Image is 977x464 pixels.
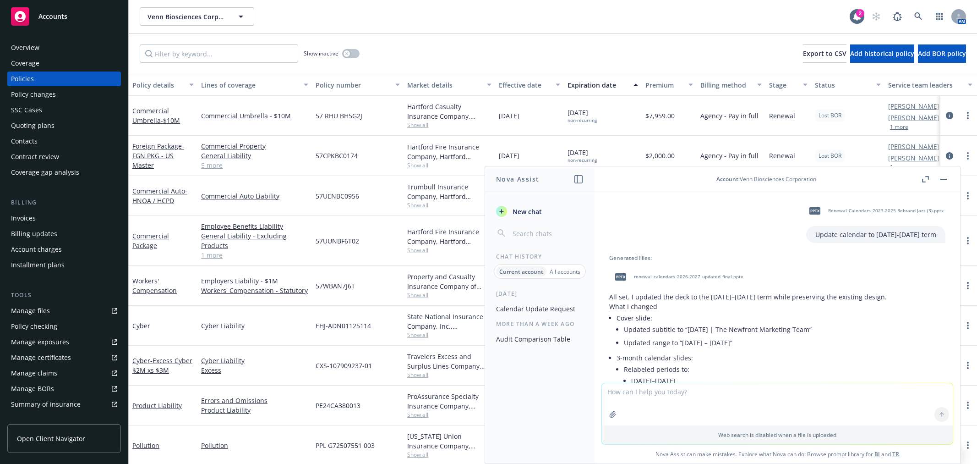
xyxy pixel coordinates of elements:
p: Current account [499,268,543,276]
a: Policy changes [7,87,121,102]
a: Policies [7,72,121,86]
span: Show all [407,291,491,299]
span: - $10M [161,116,180,125]
div: Contacts [11,134,38,149]
p: Web search is disabled when a file is uploaded [607,431,947,439]
a: Commercial Auto [132,187,187,205]
a: more [962,150,973,161]
a: Cyber [132,356,192,375]
p: What I changed [609,302,945,311]
a: Product Liability [201,405,308,415]
li: Cover slide: [617,311,945,351]
div: Hartford Fire Insurance Company, Hartford Insurance Group [407,142,491,161]
div: ProAssurance Specialty Insurance Company, Medmarc [407,392,491,411]
span: Show all [407,331,491,339]
a: SSC Cases [7,103,121,117]
a: Invoices [7,211,121,226]
span: $7,959.00 [645,111,675,121]
a: Contract review [7,149,121,164]
button: Add historical policy [850,44,914,63]
span: Show all [407,411,491,419]
button: Venn Biosciences Corporation [140,7,254,26]
a: Employers Liability - $1M [201,276,308,286]
a: Policy checking [7,319,121,334]
button: 1 more [890,165,908,170]
div: Policy checking [11,319,57,334]
button: Add BOR policy [918,44,966,63]
span: 57WBAN7J6T [316,281,355,291]
a: Overview [7,40,121,55]
div: Manage files [11,304,50,318]
a: more [962,235,973,246]
div: Account charges [11,242,62,257]
span: 57 RHU BH5G2J [316,111,362,121]
a: BI [874,450,880,458]
a: more [962,110,973,121]
li: [DATE]–[DATE] [631,374,945,387]
div: Market details [407,80,481,90]
span: Renewal_Calendars_2023-2025 Rebrand Jazz (3).pptx [828,208,944,214]
button: Calendar Update Request [492,301,587,316]
input: Filter by keyword... [140,44,298,63]
div: Summary of insurance [11,397,81,412]
span: PPL G72507551 003 [316,441,375,450]
div: State National Insurance Company, Inc., [PERSON_NAME] Insurance, CFC Underwriting, CRC Group [407,312,491,331]
div: [US_STATE] Union Insurance Company, Chubb Group [407,431,491,451]
button: 1 more [890,124,908,130]
a: more [962,190,973,201]
a: more [962,280,973,291]
div: Expiration date [568,80,628,90]
div: pptxrenewal_calendars_2026-2027_updated_final.pptx [609,265,745,288]
span: renewal_calendars_2026-2027_updated_final.pptx [634,274,743,280]
span: Show all [407,161,491,169]
div: Policy details [132,80,184,90]
a: more [962,360,973,371]
span: Accounts [38,13,67,20]
a: Cyber Liability [201,321,308,331]
button: Service team leaders [884,74,976,96]
span: Show all [407,451,491,458]
span: EHJ-ADN01125114 [316,321,371,331]
span: Lost BOR [819,152,841,160]
a: Search [909,7,928,26]
a: Cyber [132,321,150,330]
li: Updated subtitle to “[DATE] | The Newfront Marketing Team” [624,323,945,336]
div: Premium [645,80,683,90]
div: Policy number [316,80,390,90]
a: circleInformation [944,110,955,121]
div: [DATE] [485,290,595,298]
a: [PERSON_NAME] [888,113,939,122]
div: Hartford Casualty Insurance Company, Hartford Insurance Group [407,102,491,121]
button: Policy details [129,74,197,96]
a: Commercial Umbrella [132,106,180,125]
a: Manage claims [7,366,121,381]
div: pptxRenewal_Calendars_2023-2025 Rebrand Jazz (3).pptx [803,199,945,222]
div: Manage certificates [11,350,71,365]
div: Hartford Fire Insurance Company, Hartford Insurance Group [407,227,491,246]
div: non-recurring [568,157,597,163]
div: SSC Cases [11,103,42,117]
span: Show all [407,246,491,254]
button: New chat [492,203,587,220]
span: [DATE] [568,108,597,123]
a: Commercial Property [201,141,308,151]
div: Policy changes [11,87,56,102]
a: Manage files [7,304,121,318]
a: Contacts [7,134,121,149]
button: Market details [404,74,495,96]
a: Errors and Omissions [201,396,308,405]
div: Invoices [11,211,36,226]
div: Tools [7,291,121,300]
span: pptx [809,207,820,214]
div: Manage BORs [11,381,54,396]
a: Pollution [201,441,308,450]
span: Show all [407,121,491,129]
div: Contract review [11,149,59,164]
div: Billing [7,198,121,207]
a: Accounts [7,4,121,29]
span: Nova Assist can make mistakes. Explore what Nova can do: Browse prompt library for and [598,445,956,464]
a: Quoting plans [7,118,121,133]
div: Lines of coverage [201,80,298,90]
button: Expiration date [564,74,642,96]
a: Workers' Compensation [132,276,177,295]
